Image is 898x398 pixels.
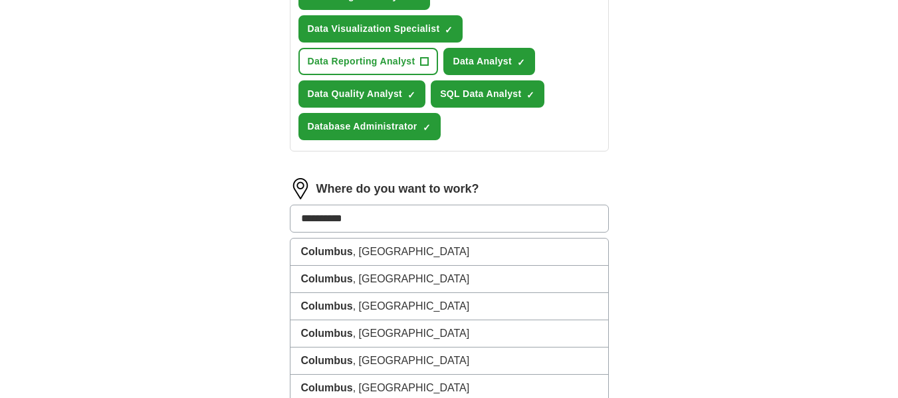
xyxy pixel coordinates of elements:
li: , [GEOGRAPHIC_DATA] [290,266,608,293]
span: Data Quality Analyst [308,87,403,101]
button: Data Quality Analyst✓ [298,80,426,108]
strong: Columbus [301,355,353,366]
strong: Columbus [301,246,353,257]
span: ✓ [526,90,534,100]
li: , [GEOGRAPHIC_DATA] [290,239,608,266]
strong: Columbus [301,300,353,312]
button: SQL Data Analyst✓ [431,80,544,108]
strong: Columbus [301,382,353,393]
li: , [GEOGRAPHIC_DATA] [290,293,608,320]
li: , [GEOGRAPHIC_DATA] [290,320,608,348]
span: Database Administrator [308,120,417,134]
button: Database Administrator✓ [298,113,441,140]
span: SQL Data Analyst [440,87,521,101]
span: Data Visualization Specialist [308,22,440,36]
span: ✓ [445,25,453,35]
img: location.png [290,178,311,199]
span: Data Reporting Analyst [308,54,415,68]
button: Data Visualization Specialist✓ [298,15,463,43]
span: ✓ [517,57,525,68]
button: Data Analyst✓ [443,48,535,75]
span: Data Analyst [453,54,512,68]
button: Data Reporting Analyst [298,48,439,75]
label: Where do you want to work? [316,180,479,198]
strong: Columbus [301,273,353,284]
span: ✓ [407,90,415,100]
li: , [GEOGRAPHIC_DATA] [290,348,608,375]
span: ✓ [423,122,431,133]
strong: Columbus [301,328,353,339]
